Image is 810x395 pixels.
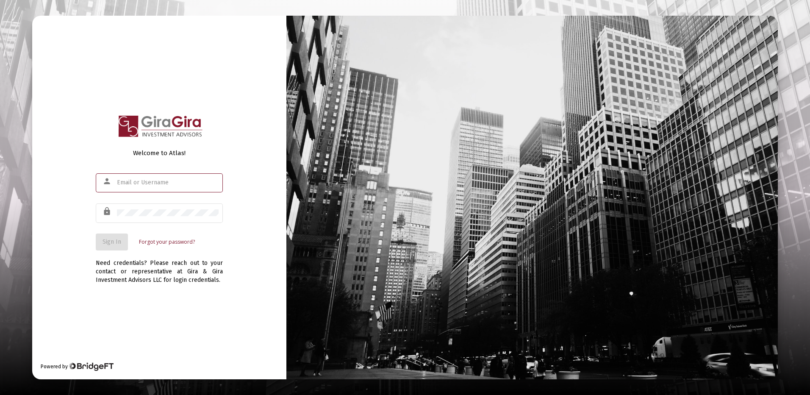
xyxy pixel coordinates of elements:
[96,250,223,284] div: Need credentials? Please reach out to your contact or representative at Gira & Gira Investment Ad...
[117,179,219,186] input: Email or Username
[41,362,113,371] div: Powered by
[113,111,206,142] img: Logo
[103,176,113,186] mat-icon: person
[103,238,121,245] span: Sign In
[139,238,195,246] a: Forgot your password?
[96,234,128,250] button: Sign In
[69,362,113,371] img: Bridge Financial Technology Logo
[103,206,113,217] mat-icon: lock
[96,149,223,157] div: Welcome to Atlas!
